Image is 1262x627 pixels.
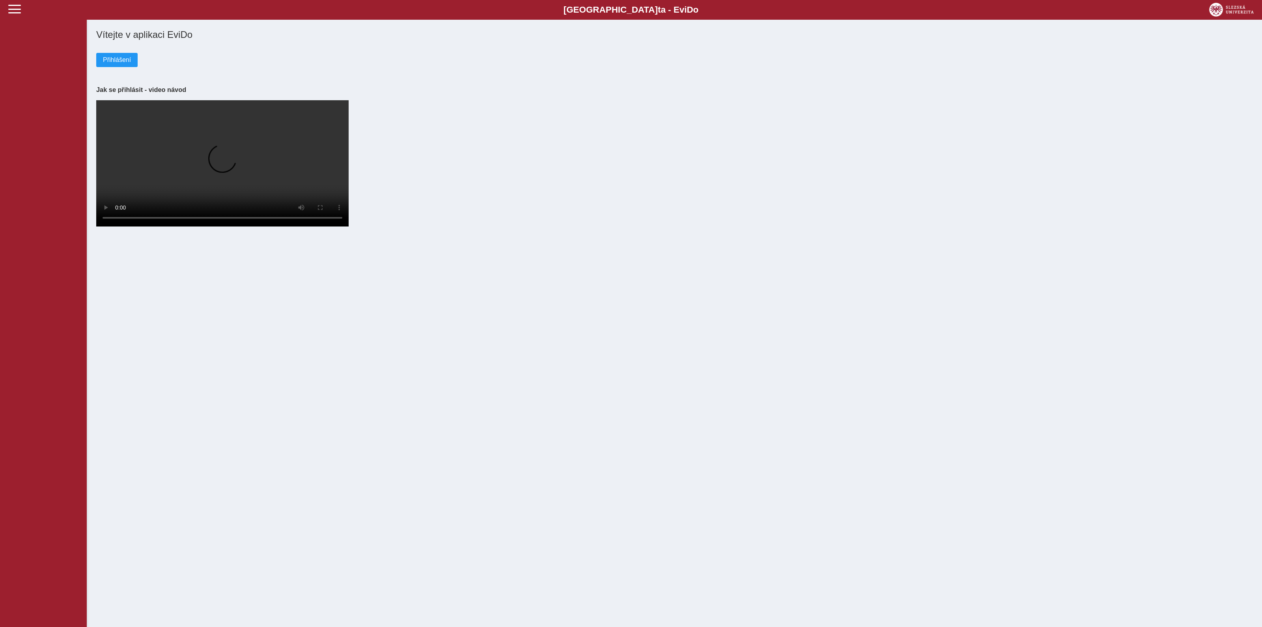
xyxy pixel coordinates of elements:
span: o [693,5,699,15]
h3: Jak se přihlásit - video návod [96,86,1253,94]
b: [GEOGRAPHIC_DATA] a - Evi [24,5,1238,15]
video: Your browser does not support the video tag. [96,100,349,226]
span: D [687,5,693,15]
span: t [658,5,661,15]
button: Přihlášení [96,53,138,67]
span: Přihlášení [103,56,131,64]
img: logo_web_su.png [1209,3,1254,17]
h1: Vítejte v aplikaci EviDo [96,29,1253,40]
